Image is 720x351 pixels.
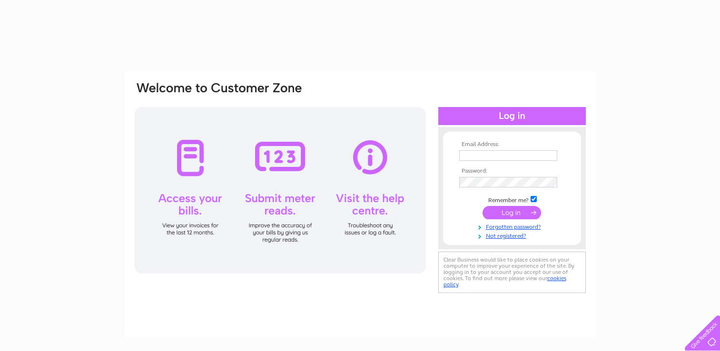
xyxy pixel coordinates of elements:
div: Clear Business would like to place cookies on your computer to improve your experience of the sit... [438,252,586,293]
td: Remember me? [457,195,567,204]
a: cookies policy [444,275,566,288]
input: Submit [483,206,541,219]
th: Password: [457,168,567,175]
th: Email Address: [457,141,567,148]
a: Not registered? [459,231,567,240]
a: Forgotten password? [459,222,567,231]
